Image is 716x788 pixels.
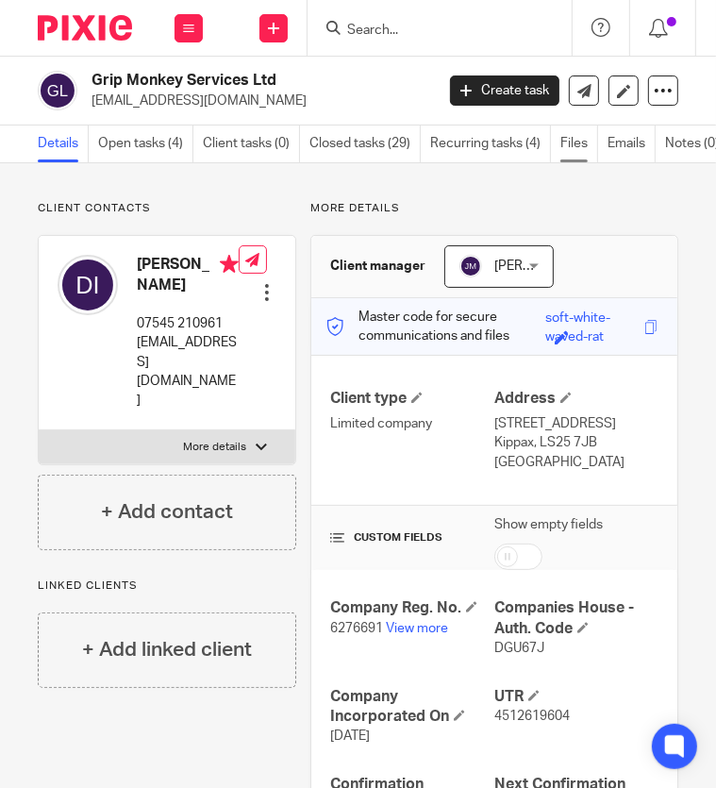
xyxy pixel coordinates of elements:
h4: [PERSON_NAME] [137,255,239,295]
span: DGU67J [494,642,544,655]
h4: Client type [330,389,494,409]
h4: Company Reg. No. [330,598,494,618]
img: svg%3E [459,255,482,277]
a: Recurring tasks (4) [430,126,551,162]
h4: + Add linked client [82,635,252,664]
span: [PERSON_NAME] [494,260,598,273]
a: Emails [608,126,656,162]
p: Linked clients [38,578,296,594]
h4: + Add contact [101,497,233,527]
div: soft-white-waved-rat [545,309,640,330]
h4: UTR [494,687,658,707]
input: Search [345,23,515,40]
p: [EMAIL_ADDRESS][DOMAIN_NAME] [92,92,422,110]
p: [EMAIL_ADDRESS][DOMAIN_NAME] [137,333,239,410]
p: [GEOGRAPHIC_DATA] [494,453,658,472]
a: Files [560,126,598,162]
img: svg%3E [38,71,77,110]
p: Kippax, LS25 7JB [494,433,658,452]
span: [DATE] [330,729,370,743]
p: [STREET_ADDRESS] [494,414,658,433]
a: Closed tasks (29) [309,126,421,162]
h4: Company Incorporated On [330,687,494,728]
p: More details [183,440,246,455]
a: Create task [450,75,559,106]
h2: Grip Monkey Services Ltd [92,71,356,91]
img: Pixie [38,15,132,41]
p: 07545 210961 [137,314,239,333]
a: Details [38,126,89,162]
h4: Companies House - Auth. Code [494,598,658,639]
p: More details [310,201,678,216]
p: Master code for secure communications and files [325,308,544,346]
p: Limited company [330,414,494,433]
h4: Address [494,389,658,409]
label: Show empty fields [494,515,603,534]
a: Open tasks (4) [98,126,193,162]
h3: Client manager [330,257,425,276]
span: 6276691 [330,622,383,635]
img: svg%3E [58,255,118,315]
i: Primary [220,255,239,274]
p: Client contacts [38,201,296,216]
span: 4512619604 [494,710,570,723]
a: Client tasks (0) [203,126,300,162]
h4: CUSTOM FIELDS [330,530,494,545]
a: View more [386,622,448,635]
